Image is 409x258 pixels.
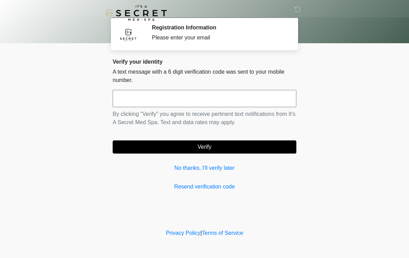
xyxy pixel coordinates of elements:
div: Please enter your email [152,34,286,42]
a: Terms of Service [202,230,243,236]
img: It's A Secret Med Spa Logo [106,5,167,21]
p: A text message with a 6 digit verification code was sent to your mobile number. [113,68,296,84]
a: | [200,230,202,236]
img: Agent Avatar [118,24,139,45]
button: Verify [113,140,296,154]
h2: Registration Information [152,24,286,31]
a: No thanks, I'll verify later [113,164,296,172]
a: Resend verification code [113,183,296,191]
a: Privacy Policy [166,230,201,236]
h2: Verify your identity [113,58,296,65]
p: By clicking "Verify" you agree to receive pertinent text notifications from It's A Secret Med Spa... [113,110,296,127]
